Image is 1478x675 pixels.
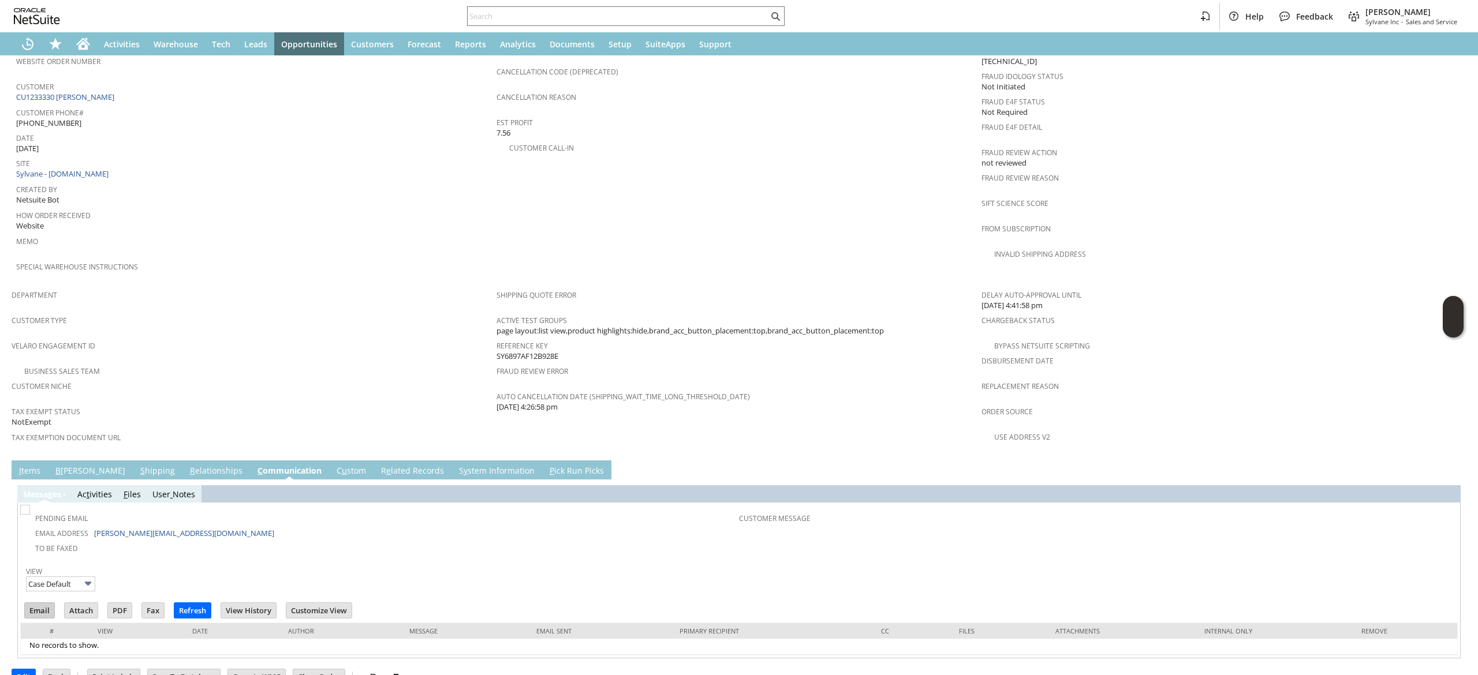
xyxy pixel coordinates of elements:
span: Feedback [1296,11,1333,22]
a: Items [16,465,43,478]
input: Search [468,9,768,23]
input: Email [25,603,54,618]
td: No records to show. [21,639,1457,655]
input: PDF [108,603,132,618]
span: Opportunities [281,39,337,50]
a: Created By [16,185,57,194]
svg: Shortcuts [48,37,62,51]
a: Memo [16,237,38,246]
div: Message [409,627,518,635]
a: View [26,567,42,576]
svg: Home [76,37,90,51]
a: Shipping Quote Error [497,290,576,300]
div: Shortcuts [42,32,69,55]
a: Fraud Review Reason [981,173,1059,183]
a: Active Test Groups [497,316,567,325]
img: More Options [81,577,95,590]
span: Tech [212,39,230,50]
a: Customer Niche [12,381,72,391]
svg: logo [14,8,60,24]
a: Unrolled view on [1446,463,1460,477]
a: Email Address [35,528,88,538]
span: Website [16,220,44,231]
input: Case Default [26,576,95,591]
a: Support [692,32,738,55]
input: Attach [65,603,98,618]
span: R [190,465,195,476]
a: Disbursement Date [981,356,1054,366]
span: page layout:list view,product highlights:hide,brand_acc_button_placement:top,brand_acc_button_pla... [497,325,884,336]
a: [PERSON_NAME][EMAIL_ADDRESS][DOMAIN_NAME] [94,528,274,538]
a: Order Source [981,407,1033,417]
a: Pick Run Picks [547,465,607,478]
span: Leads [244,39,267,50]
span: Reports [455,39,486,50]
a: Delay Auto-Approval Until [981,290,1081,300]
a: Fraud E4F Status [981,97,1045,107]
span: Not Initiated [981,81,1025,92]
span: [DATE] 4:41:58 pm [981,300,1043,311]
a: Recent Records [14,32,42,55]
span: P [550,465,554,476]
span: Documents [550,39,595,50]
a: Leads [237,32,274,55]
a: Reference Key [497,341,548,351]
div: Internal Only [1204,627,1344,635]
span: Help [1245,11,1264,22]
a: Replacement reason [981,381,1059,391]
input: Customize View [286,603,352,618]
a: Cancellation Code (deprecated) [497,67,618,77]
a: Sylvane - [DOMAIN_NAME] [16,168,111,179]
a: Fraud Review Error [497,366,568,376]
span: Sylvane Inc [1365,17,1399,26]
a: Site [16,159,30,168]
a: Bypass NetSuite Scripting [994,341,1090,351]
a: To Be Faxed [35,543,78,553]
a: Activities [77,489,112,500]
a: From Subscription [981,224,1051,234]
a: Opportunities [274,32,344,55]
span: - [1401,17,1404,26]
span: SuiteApps [645,39,685,50]
a: Customer Phone# [16,108,84,118]
span: B [55,465,61,476]
a: Department [12,290,57,300]
span: SY6897AF12B928E [497,351,558,362]
span: Activities [104,39,140,50]
div: Primary Recipient [680,627,864,635]
a: Customer [16,82,54,92]
span: [PERSON_NAME] [1365,6,1457,17]
a: Business Sales Team [24,366,100,376]
span: S [140,465,145,476]
a: Documents [543,32,602,55]
a: Customer Call-in [509,143,574,153]
span: Oracle Guided Learning Widget. To move around, please hold and drag [1443,317,1464,338]
input: Refresh [174,603,211,618]
a: Fraud Idology Status [981,72,1063,81]
a: Fraud E4F Detail [981,122,1042,132]
a: Website Order Number [16,57,100,66]
span: t [87,489,89,500]
div: View [98,627,175,635]
div: Email Sent [536,627,662,635]
a: Auto Cancellation Date (shipping_wait_time_long_threshold_date) [497,392,750,402]
div: Author [288,627,392,635]
a: Setup [602,32,639,55]
a: Forecast [401,32,448,55]
span: g [48,489,53,500]
span: Netsuite Bot [16,194,59,205]
a: System Information [456,465,538,478]
a: Custom [334,465,369,478]
a: UserNotes [152,489,195,500]
a: Fraud Review Action [981,148,1057,157]
span: I [19,465,21,476]
img: Unchecked [20,505,30,515]
span: [DATE] [16,143,39,154]
a: Activities [97,32,147,55]
span: Forecast [408,39,441,50]
a: Messages [23,489,61,500]
a: Relationships [187,465,245,478]
div: # [29,627,80,635]
svg: Recent Records [21,37,35,51]
div: Remove [1361,627,1449,635]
